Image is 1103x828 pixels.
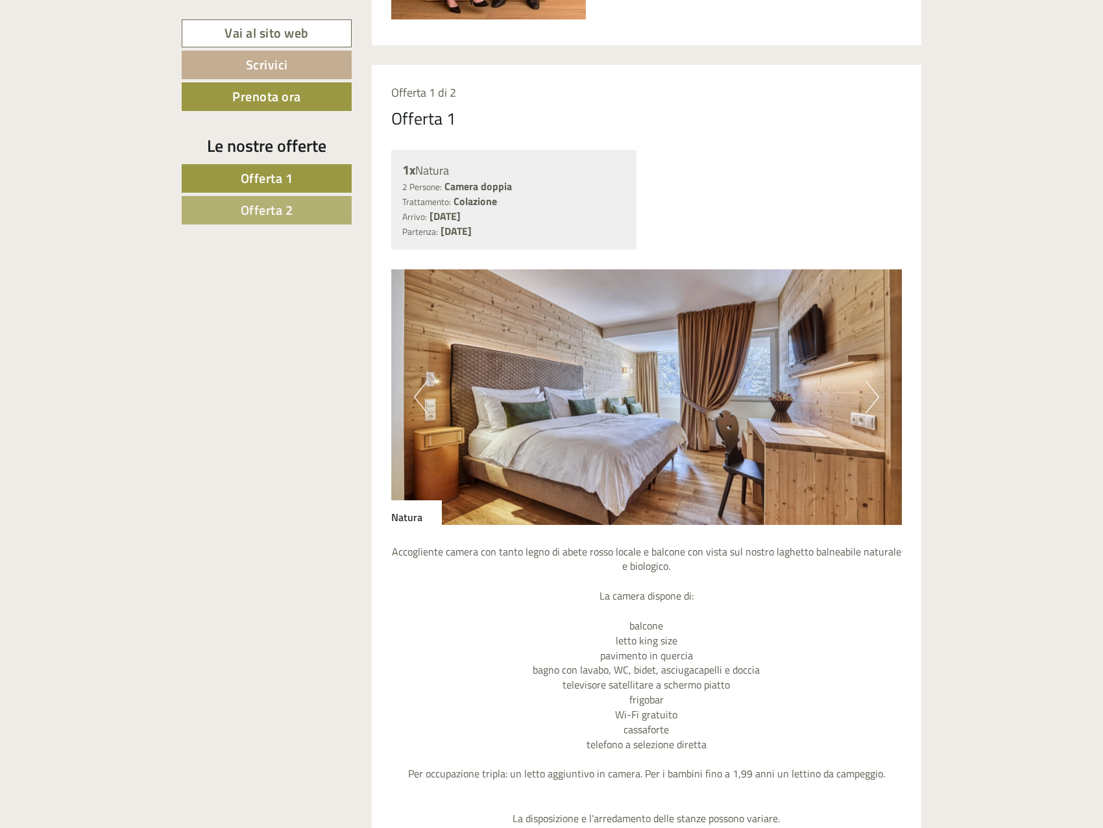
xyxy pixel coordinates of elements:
a: Prenota ora [182,82,352,111]
span: Offerta 1 di 2 [391,84,456,101]
a: Vai al sito web [182,19,352,47]
div: Le nostre offerte [182,134,352,158]
a: Scrivici [182,51,352,79]
button: Next [866,381,879,413]
small: Trattamento: [402,195,451,208]
div: Natura [391,500,442,525]
button: Previous [414,381,428,413]
b: [DATE] [441,223,472,239]
b: Colazione [454,193,497,209]
small: Arrivo: [402,210,427,223]
small: 2 Persone: [402,180,442,193]
b: [DATE] [430,208,461,224]
div: Offerta 1 [391,106,456,130]
img: image [391,269,903,525]
b: 1x [402,160,415,180]
span: Offerta 1 [241,168,293,188]
small: Partenza: [402,225,438,238]
span: Offerta 2 [241,200,293,220]
b: Camera doppia [444,178,512,194]
div: Natura [402,161,626,180]
p: Accogliente camera con tanto legno di abete rosso locale e balcone con vista sul nostro laghetto ... [391,544,903,826]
